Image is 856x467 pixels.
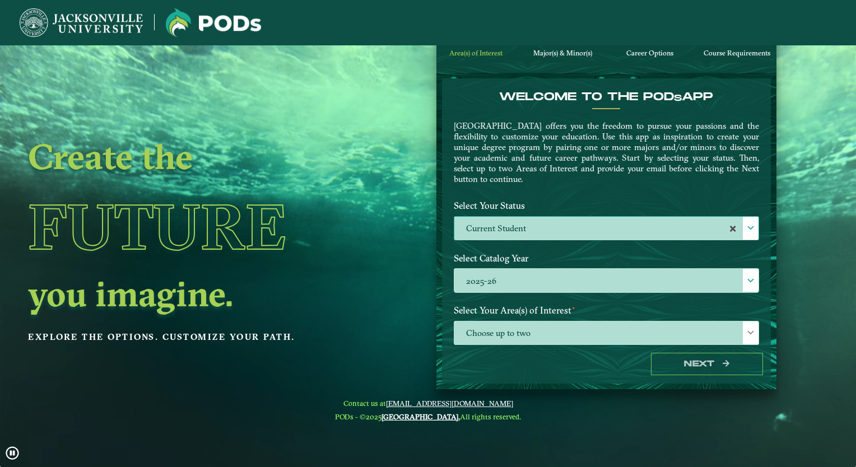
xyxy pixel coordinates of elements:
[335,412,521,421] span: PODs - ©2025 All rights reserved.
[533,49,592,57] span: Major(s) & Minor(s)
[28,329,357,345] p: Explore the options. Customize your path.
[674,93,682,104] sub: s
[449,49,503,57] span: Area(s) of Interest
[454,217,759,241] label: Current Student
[626,49,673,57] span: Career Options
[28,176,357,278] h1: Future
[454,321,759,345] span: Choose up to two
[28,141,357,172] h2: Create the
[386,399,513,408] a: [EMAIL_ADDRESS][DOMAIN_NAME]
[454,269,759,293] label: 2025-26
[20,8,143,37] img: Jacksonville University logo
[651,353,763,376] button: Next
[28,278,357,309] h2: you imagine.
[445,248,767,269] label: Select Catalog Year
[445,300,767,321] label: Select Your Area(s) of Interest
[454,90,759,104] h4: Welcome to the POD app
[454,120,759,184] p: [GEOGRAPHIC_DATA] offers you the freedom to pursue your passions and the flexibility to customize...
[445,195,767,216] label: Select Your Status
[571,303,576,312] sup: ⋆
[704,49,770,57] span: Course Requirements
[166,8,261,37] img: Jacksonville University logo
[382,412,460,421] a: [GEOGRAPHIC_DATA].
[335,399,521,408] span: Contact us at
